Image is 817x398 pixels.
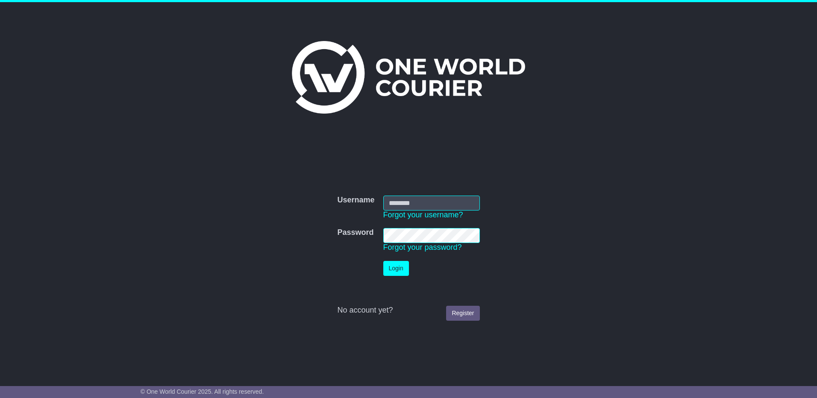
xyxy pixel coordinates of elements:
a: Forgot your username? [383,211,463,219]
a: Register [446,306,479,321]
label: Password [337,228,373,237]
label: Username [337,196,374,205]
a: Forgot your password? [383,243,462,252]
span: © One World Courier 2025. All rights reserved. [141,388,264,395]
button: Login [383,261,409,276]
img: One World [292,41,525,114]
div: No account yet? [337,306,479,315]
